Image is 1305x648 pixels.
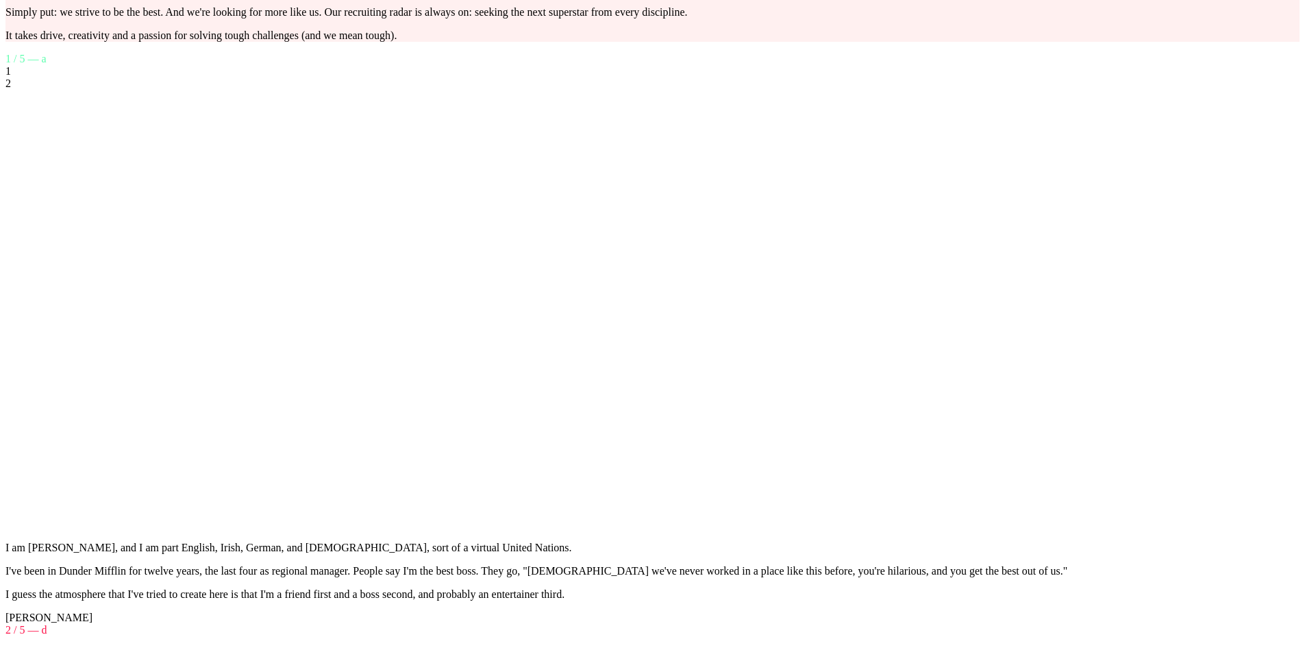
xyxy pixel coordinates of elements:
[5,565,1300,577] p: I've been in Dunder Mifflin for twelve years, the last four as regional manager. People say I'm t...
[5,6,1300,19] p: Simply put: we strive to be the best. And we're looking for more like us. Our recruiting radar is...
[5,542,1300,554] p: I am [PERSON_NAME], and I am part English, Irish, German, and [DEMOGRAPHIC_DATA], sort of a virtu...
[41,53,46,64] span: a
[5,612,1300,624] div: [PERSON_NAME]
[5,77,1300,90] div: 2
[5,29,1300,42] p: It takes drive, creativity and a passion for solving tough challenges (and we mean tough).
[5,624,25,636] span: 2 / 5
[41,624,47,636] span: d
[27,624,38,636] span: —
[27,53,38,64] span: —
[5,53,25,64] span: 1 / 5
[5,588,1300,601] p: I guess the atmosphere that I've tried to create here is that I'm a friend first and a boss secon...
[5,65,1300,77] div: 1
